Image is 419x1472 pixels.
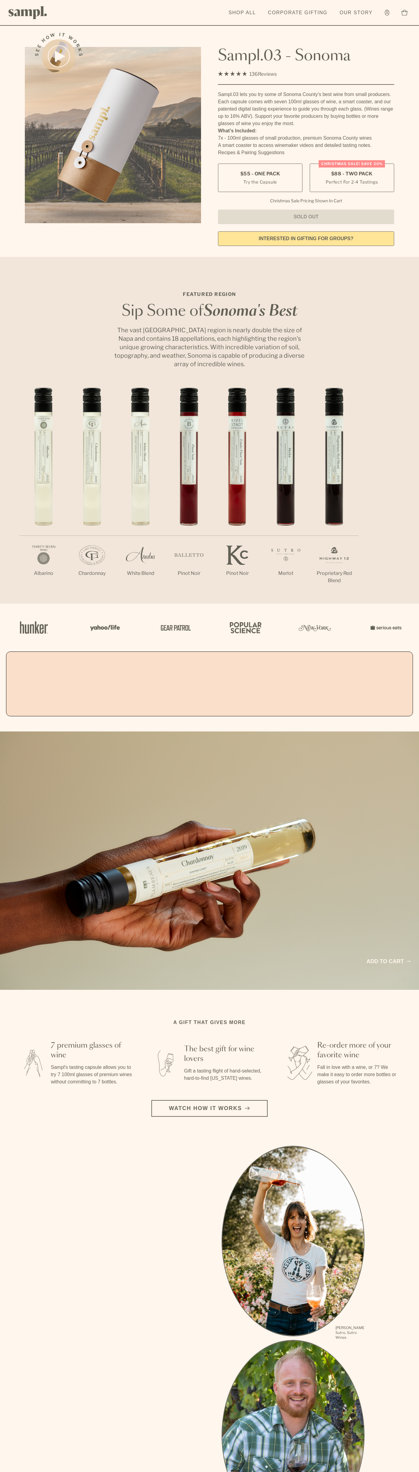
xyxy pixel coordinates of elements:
[243,179,277,185] small: Try the Capsule
[151,1100,268,1117] button: Watch how it works
[218,70,277,78] div: 136Reviews
[156,615,193,641] img: Artboard_5_7fdae55a-36fd-43f7-8bfd-f74a06a2878e_x450.png
[240,171,280,177] span: $55 - One Pack
[317,1064,400,1086] p: Fall in love with a wine, or 7? We make it easy to order more bottles or glasses of your favorites.
[51,1064,133,1086] p: Sampl's tasting capsule allows you to try 7 100ml glasses of premium wines without committing to ...
[42,39,76,73] button: See how it works
[337,6,376,19] a: Our Story
[113,291,306,298] p: Featured Region
[218,149,394,156] li: Recipes & Pairing Suggestions
[218,134,394,142] li: 7x - 100ml glasses of small production, premium Sonoma County wines
[113,326,306,368] p: The vast [GEOGRAPHIC_DATA] region is nearly double the size of Napa and contains 18 appellations,...
[226,615,263,641] img: Artboard_4_28b4d326-c26e-48f9-9c80-911f17d6414e_x450.png
[218,231,394,246] a: interested in gifting for groups?
[335,1325,365,1340] p: [PERSON_NAME] Sutro, Sutro Wines
[218,142,394,149] li: A smart coaster to access winemaker videos and detailed tasting notes.
[310,570,358,584] p: Proprietary Red Blend
[86,615,122,641] img: Artboard_6_04f9a106-072f-468a-bdd7-f11783b05722_x450.png
[317,1041,400,1060] h3: Re-order more of your favorite wine
[218,210,394,224] button: Sold Out
[203,304,298,319] em: Sonoma's Best
[68,570,116,577] p: Chardonnay
[331,171,373,177] span: $88 - Two Pack
[265,6,331,19] a: Corporate Gifting
[249,71,258,77] span: 136
[173,1019,246,1026] h2: A gift that gives more
[319,160,385,167] div: Christmas SALE! Save 20%
[213,570,262,577] p: Pinot Noir
[218,91,394,127] div: Sampl.03 lets you try some of Sonoma County's best wine from small producers. Each capsule comes ...
[184,1067,266,1082] p: Gift a tasting flight of hand-selected, hard-to-find [US_STATE] wines.
[367,615,403,641] img: Artboard_7_5b34974b-f019-449e-91fb-745f8d0877ee_x450.png
[113,304,306,319] h2: Sip Some of
[218,128,256,133] strong: What’s Included:
[297,615,333,641] img: Artboard_3_0b291449-6e8c-4d07-b2c2-3f3601a19cd1_x450.png
[226,6,259,19] a: Shop All
[267,198,345,204] li: Christmas Sale Pricing Shown In Cart
[184,1044,266,1064] h3: The best gift for wine lovers
[165,570,213,577] p: Pinot Noir
[262,570,310,577] p: Merlot
[116,570,165,577] p: White Blend
[218,47,394,65] h1: Sampl.03 - Sonoma
[16,615,52,641] img: Artboard_1_c8cd28af-0030-4af1-819c-248e302c7f06_x450.png
[366,957,411,966] a: Add to cart
[326,179,378,185] small: Perfect For 2-4 Tastings
[8,6,47,19] img: Sampl logo
[258,71,277,77] span: Reviews
[25,47,201,223] img: Sampl.03 - Sonoma
[19,570,68,577] p: Albarino
[51,1041,133,1060] h3: 7 premium glasses of wine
